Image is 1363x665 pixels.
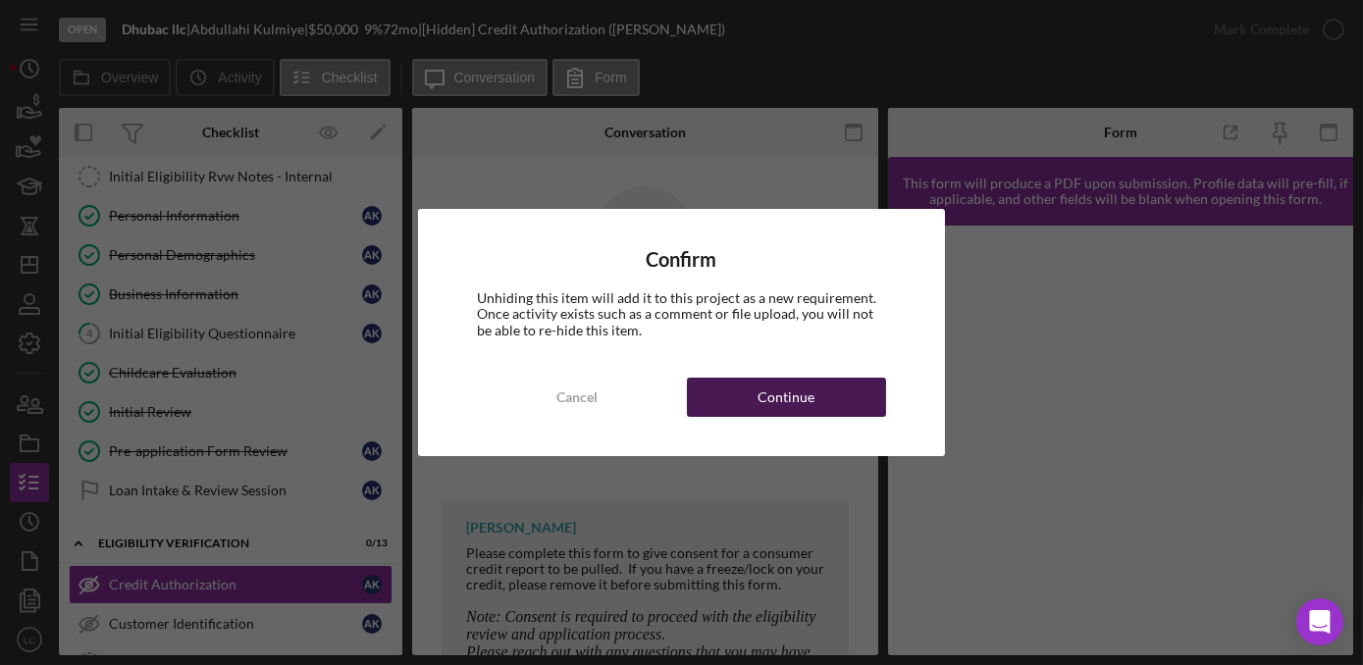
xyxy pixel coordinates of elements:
div: Open Intercom Messenger [1296,598,1343,645]
button: Cancel [477,378,676,417]
div: Unhiding this item will add it to this project as a new requirement. Once activity exists such as... [477,290,886,337]
h4: Confirm [477,248,886,271]
div: Cancel [556,378,598,417]
div: Continue [758,378,814,417]
button: Continue [687,378,886,417]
